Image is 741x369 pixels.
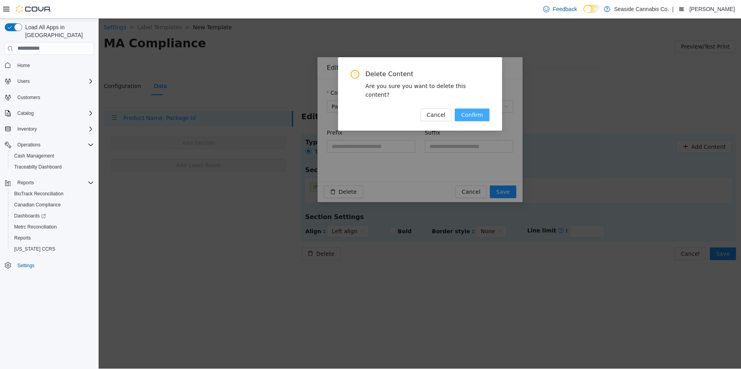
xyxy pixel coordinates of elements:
[362,93,384,101] span: Confirm
[8,221,97,232] button: Metrc Reconciliation
[14,61,33,70] a: Home
[11,189,67,199] a: BioTrack Reconciliation
[5,56,94,292] nav: Complex example
[14,92,94,102] span: Customers
[677,4,686,14] div: Mehgan Wieland
[672,4,674,14] p: |
[17,142,41,148] span: Operations
[356,91,390,103] button: Confirm
[11,233,34,243] a: Reports
[17,180,34,186] span: Reports
[17,262,34,269] span: Settings
[14,191,63,197] span: BioTrack Reconciliation
[11,211,49,221] a: Dashboards
[2,76,97,87] button: Users
[14,261,37,270] a: Settings
[8,244,97,255] button: [US_STATE] CCRS
[14,178,37,187] button: Reports
[14,246,55,252] span: [US_STATE] CCRS
[267,64,391,81] div: Are you sure you want to delete this content?
[14,93,43,102] a: Customers
[11,151,94,161] span: Cash Management
[17,78,30,84] span: Users
[2,108,97,119] button: Catalog
[14,260,94,270] span: Settings
[17,126,37,132] span: Inventory
[14,109,94,118] span: Catalog
[540,1,580,17] a: Feedback
[14,224,57,230] span: Metrc Reconciliation
[2,60,97,71] button: Home
[11,200,64,210] a: Canadian Compliance
[11,162,94,172] span: Traceabilty Dashboard
[14,202,61,208] span: Canadian Compliance
[17,62,30,69] span: Home
[14,153,54,159] span: Cash Management
[8,150,97,161] button: Cash Management
[2,92,97,103] button: Customers
[22,23,94,39] span: Load All Apps in [GEOGRAPHIC_DATA]
[14,140,44,150] button: Operations
[14,60,94,70] span: Home
[8,232,97,244] button: Reports
[11,211,94,221] span: Dashboards
[14,77,33,86] button: Users
[14,109,37,118] button: Catalog
[11,151,57,161] a: Cash Management
[14,235,31,241] span: Reports
[8,161,97,172] button: Traceabilty Dashboard
[11,222,94,232] span: Metrc Reconciliation
[16,5,51,13] img: Cova
[11,162,65,172] a: Traceabilty Dashboard
[17,110,34,116] span: Catalog
[2,124,97,135] button: Inventory
[322,91,353,103] button: Cancel
[689,4,735,14] p: [PERSON_NAME]
[11,233,94,243] span: Reports
[2,177,97,188] button: Reports
[2,259,97,271] button: Settings
[14,77,94,86] span: Users
[8,210,97,221] a: Dashboards
[2,139,97,150] button: Operations
[8,199,97,210] button: Canadian Compliance
[14,124,40,134] button: Inventory
[11,244,94,254] span: Washington CCRS
[267,52,391,61] span: Delete Content
[252,52,261,61] span: exclamation-circle
[14,124,94,134] span: Inventory
[11,244,58,254] a: [US_STATE] CCRS
[17,94,40,101] span: Customers
[14,213,46,219] span: Dashboards
[14,164,62,170] span: Traceabilty Dashboard
[328,93,347,101] span: Cancel
[14,140,94,150] span: Operations
[552,5,577,13] span: Feedback
[614,4,669,14] p: Seaside Cannabis Co.
[11,222,60,232] a: Metrc Reconciliation
[11,189,94,199] span: BioTrack Reconciliation
[11,200,94,210] span: Canadian Compliance
[583,5,600,13] input: Dark Mode
[14,178,94,187] span: Reports
[8,188,97,199] button: BioTrack Reconciliation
